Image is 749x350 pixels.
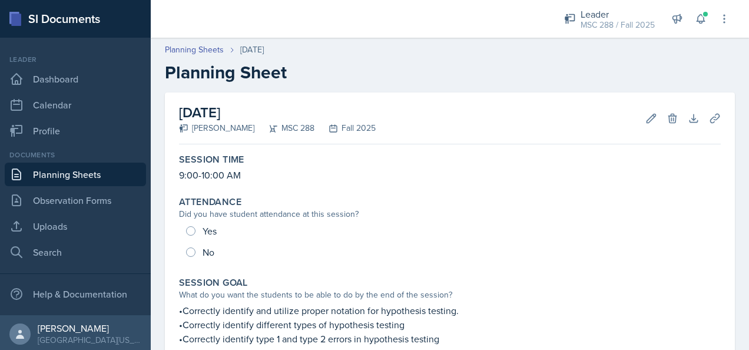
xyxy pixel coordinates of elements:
[179,208,721,220] div: Did you have student attendance at this session?
[5,282,146,306] div: Help & Documentation
[5,54,146,65] div: Leader
[314,122,376,134] div: Fall 2025
[5,240,146,264] a: Search
[5,67,146,91] a: Dashboard
[179,289,721,301] div: What do you want the students to be able to do by the end of the session?
[179,196,241,208] label: Attendance
[165,44,224,56] a: Planning Sheets
[5,214,146,238] a: Uploads
[5,150,146,160] div: Documents
[581,19,655,31] div: MSC 288 / Fall 2025
[179,168,721,182] p: 9:00-10:00 AM
[179,277,248,289] label: Session Goal
[179,102,376,123] h2: [DATE]
[5,119,146,143] a: Profile
[179,122,254,134] div: [PERSON_NAME]
[254,122,314,134] div: MSC 288
[165,62,735,83] h2: Planning Sheet
[581,7,655,21] div: Leader
[38,322,141,334] div: [PERSON_NAME]
[179,154,244,166] label: Session Time
[179,303,721,318] p: •Correctly identify and utilize proper notation for hypothesis testing.
[5,189,146,212] a: Observation Forms
[5,163,146,186] a: Planning Sheets
[179,332,721,346] p: •Correctly identify type 1 and type 2 errors in hypothesis testing
[38,334,141,346] div: [GEOGRAPHIC_DATA][US_STATE] in [GEOGRAPHIC_DATA]
[5,93,146,117] a: Calendar
[179,318,721,332] p: •Correctly identify different types of hypothesis testing
[240,44,264,56] div: [DATE]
